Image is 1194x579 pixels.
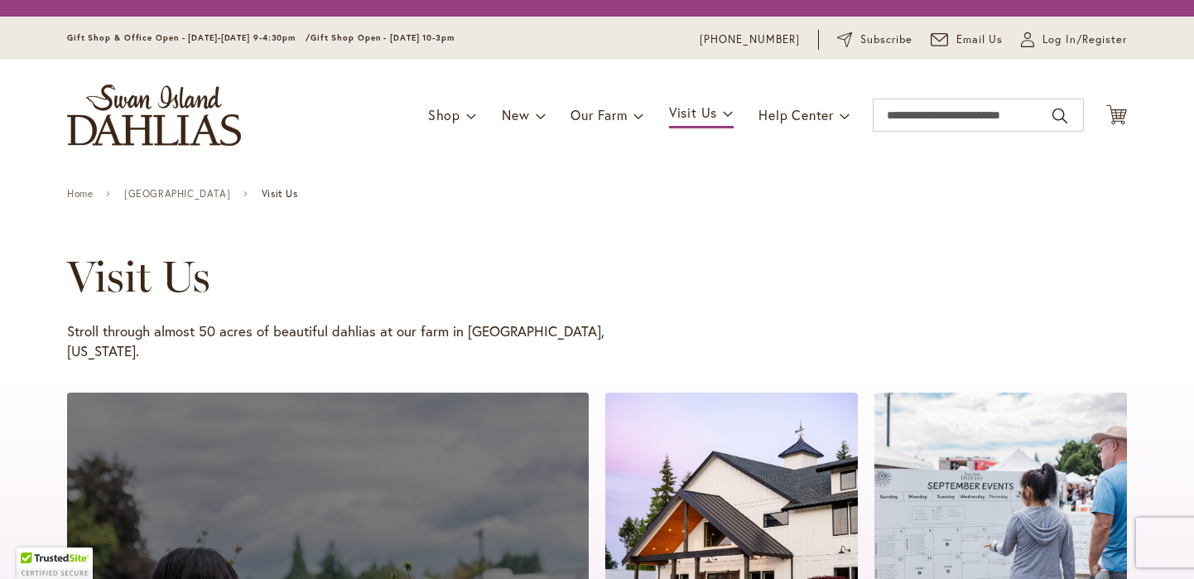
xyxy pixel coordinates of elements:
span: Visit Us [262,188,298,200]
span: Gift Shop Open - [DATE] 10-3pm [311,32,455,43]
span: New [502,106,529,123]
span: Shop [428,106,460,123]
button: Search [1052,103,1067,129]
a: [GEOGRAPHIC_DATA] [124,188,230,200]
a: Subscribe [837,31,912,48]
span: Log In/Register [1042,31,1127,48]
span: Gift Shop & Office Open - [DATE]-[DATE] 9-4:30pm / [67,32,311,43]
h1: Visit Us [67,252,1079,302]
a: Home [67,188,93,200]
p: Stroll through almost 50 acres of beautiful dahlias at our farm in [GEOGRAPHIC_DATA], [US_STATE]. [67,321,605,361]
a: Log In/Register [1021,31,1127,48]
a: [PHONE_NUMBER] [700,31,800,48]
a: Email Us [931,31,1004,48]
span: Visit Us [669,104,717,121]
a: store logo [67,84,241,146]
span: Email Us [956,31,1004,48]
span: Help Center [758,106,834,123]
span: Our Farm [571,106,627,123]
span: Subscribe [860,31,912,48]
